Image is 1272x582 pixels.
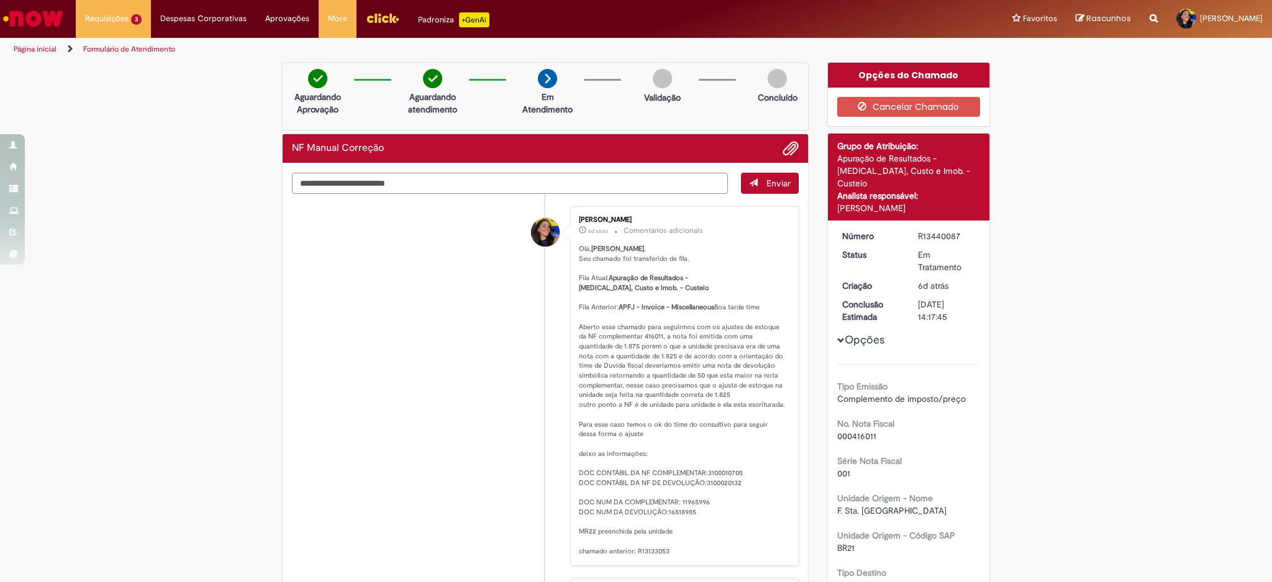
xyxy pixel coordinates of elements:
small: Comentários adicionais [624,225,703,236]
span: 6d atrás [588,227,608,235]
dt: Número [833,230,909,242]
div: R13440087 [918,230,976,242]
ul: Trilhas de página [9,38,838,61]
p: Concluído [758,91,797,104]
b: Tipo Emissão [837,381,888,392]
span: 6d atrás [918,280,948,291]
img: arrow-next.png [538,69,557,88]
textarea: Digite sua mensagem aqui... [292,173,728,194]
div: 22/08/2025 14:17:40 [918,280,976,292]
dt: Criação [833,280,909,292]
span: Rascunhos [1086,12,1131,24]
img: click_logo_yellow_360x200.png [366,9,399,27]
a: Formulário de Atendimento [83,44,175,54]
img: img-circle-grey.png [653,69,672,88]
button: Adicionar anexos [783,140,799,157]
span: [PERSON_NAME] [1200,13,1263,24]
span: BR21 [837,542,855,553]
b: [PERSON_NAME] [591,244,644,253]
img: ServiceNow [1,6,65,31]
p: Aguardando Aprovação [288,91,348,116]
p: Olá, , Seu chamado foi transferido de fila. Fila Atual: Fila Anterior: Boa tarde time Aberto esse... [579,244,786,557]
dt: Status [833,248,909,261]
div: Apuração de Resultados - [MEDICAL_DATA], Custo e Imob. - Custeio [837,152,981,189]
span: Aprovações [265,12,309,25]
img: check-circle-green.png [308,69,327,88]
span: More [328,12,347,25]
button: Cancelar Chamado [837,97,981,117]
b: Série Nota Fiscal [837,455,902,466]
span: F. Sta. [GEOGRAPHIC_DATA] [837,505,947,516]
span: 001 [837,468,850,479]
div: [DATE] 14:17:45 [918,298,976,323]
span: Requisições [85,12,129,25]
button: Enviar [741,173,799,194]
div: Em Tratamento [918,248,976,273]
span: Complemento de imposto/preço [837,393,966,404]
div: Grupo de Atribuição: [837,140,981,152]
p: Aguardando atendimento [402,91,463,116]
b: No. Nota Fiscal [837,418,894,429]
span: 000416011 [837,430,876,442]
div: Padroniza [418,12,489,27]
span: Favoritos [1023,12,1057,25]
img: img-circle-grey.png [768,69,787,88]
span: 3 [131,14,142,25]
h2: NF Manual Correção Histórico de tíquete [292,143,384,154]
span: Despesas Corporativas [160,12,247,25]
a: Rascunhos [1076,13,1131,25]
div: Opções do Chamado [828,63,990,88]
p: +GenAi [459,12,489,27]
p: Validação [644,91,681,104]
div: Barbara Luiza de Oliveira Ferreira [531,218,560,247]
img: check-circle-green.png [423,69,442,88]
div: [PERSON_NAME] [837,202,981,214]
b: Unidade Origem - Código SAP [837,530,955,541]
b: Unidade Origem - Nome [837,493,933,504]
span: Enviar [766,178,791,189]
div: Analista responsável: [837,189,981,202]
a: Página inicial [14,44,57,54]
b: APFJ - Invoice - Miscellaneous [619,302,714,312]
time: 22/08/2025 14:17:40 [918,280,948,291]
b: Apuração de Resultados - [MEDICAL_DATA], Custo e Imob. - Custeio [579,273,709,293]
time: 22/08/2025 14:26:54 [588,227,608,235]
b: Tipo Destino [837,567,886,578]
p: Em Atendimento [517,91,578,116]
dt: Conclusão Estimada [833,298,909,323]
div: [PERSON_NAME] [579,216,786,224]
